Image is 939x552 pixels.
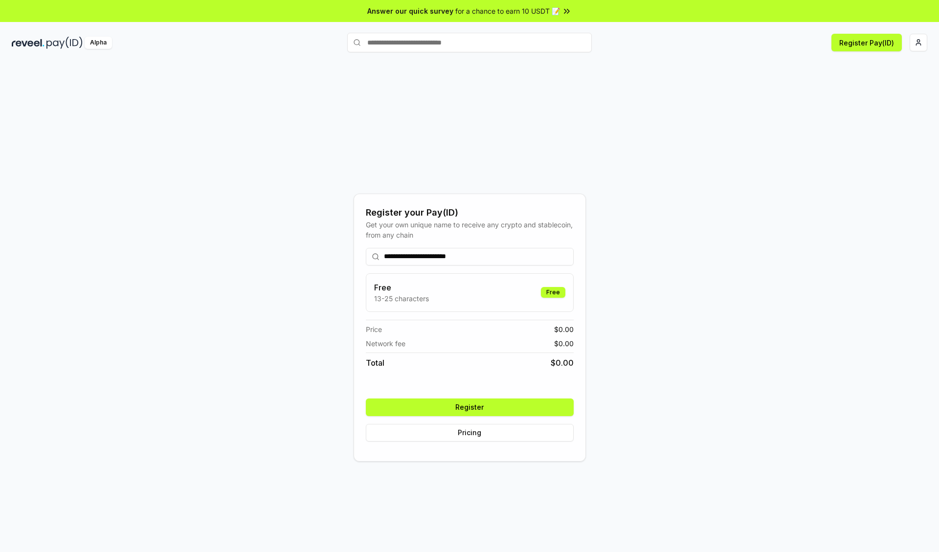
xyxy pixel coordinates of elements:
[554,338,574,349] span: $ 0.00
[551,357,574,369] span: $ 0.00
[366,424,574,442] button: Pricing
[455,6,560,16] span: for a chance to earn 10 USDT 📝
[554,324,574,334] span: $ 0.00
[374,282,429,293] h3: Free
[366,338,405,349] span: Network fee
[85,37,112,49] div: Alpha
[831,34,902,51] button: Register Pay(ID)
[366,357,384,369] span: Total
[366,206,574,220] div: Register your Pay(ID)
[12,37,45,49] img: reveel_dark
[374,293,429,304] p: 13-25 characters
[367,6,453,16] span: Answer our quick survey
[46,37,83,49] img: pay_id
[541,287,565,298] div: Free
[366,398,574,416] button: Register
[366,220,574,240] div: Get your own unique name to receive any crypto and stablecoin, from any chain
[366,324,382,334] span: Price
